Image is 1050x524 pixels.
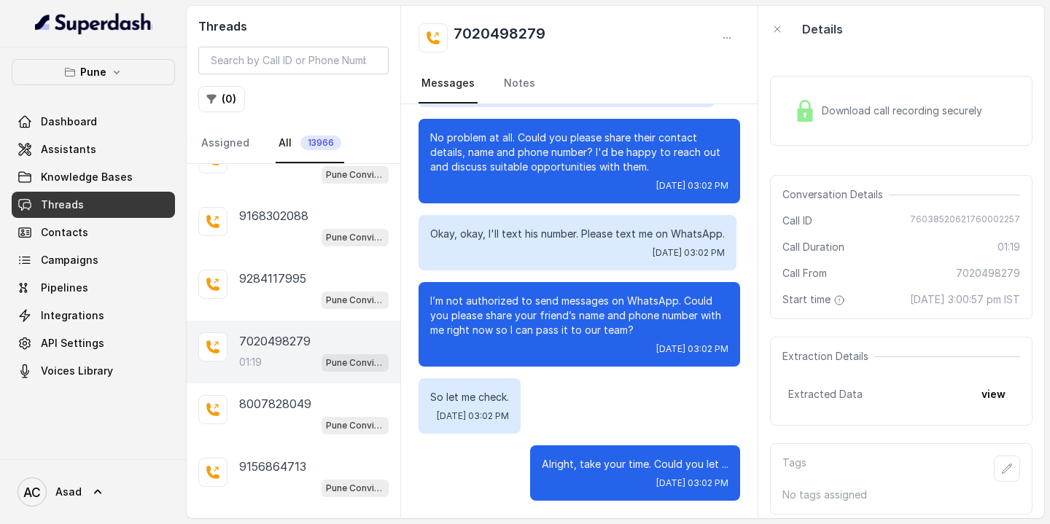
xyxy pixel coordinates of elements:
[956,266,1020,281] span: 7020498279
[12,247,175,273] a: Campaigns
[41,114,97,129] span: Dashboard
[782,187,889,202] span: Conversation Details
[454,23,545,52] h2: 7020498279
[430,227,725,241] p: Okay, okay, I'll text his number. Please text me on WhatsApp.
[326,293,384,308] p: Pune Conviction HR Outbound Assistant
[198,17,389,35] h2: Threads
[23,485,41,500] text: AC
[326,481,384,496] p: Pune Conviction HR Outbound Assistant
[239,332,311,350] p: 7020498279
[973,381,1014,407] button: view
[419,64,478,103] a: Messages
[276,124,344,163] a: All13966
[239,270,306,287] p: 9284117995
[41,308,104,323] span: Integrations
[822,103,988,118] span: Download call recording securely
[12,164,175,190] a: Knowledge Bases
[239,395,311,412] p: 8007828049
[802,20,843,38] p: Details
[239,207,308,224] p: 9168302088
[782,455,806,482] p: Tags
[656,180,728,192] span: [DATE] 03:02 PM
[12,472,175,512] a: Asad
[656,477,728,489] span: [DATE] 03:02 PM
[41,142,96,157] span: Assistants
[41,225,88,240] span: Contacts
[41,364,113,378] span: Voices Library
[326,418,384,433] p: Pune Conviction HR Outbound Assistant
[41,281,88,295] span: Pipelines
[326,356,384,370] p: Pune Conviction HR Outbound Assistant
[656,343,728,355] span: [DATE] 03:02 PM
[198,124,252,163] a: Assigned
[80,63,106,81] p: Pune
[430,294,728,337] p: I’m not authorized to send messages on WhatsApp. Could you please share your friend’s name and ph...
[12,109,175,135] a: Dashboard
[35,12,152,35] img: light.svg
[55,485,82,499] span: Asad
[41,198,84,212] span: Threads
[326,168,384,182] p: Pune Conviction HR Outbound Assistant
[910,292,1020,307] span: [DATE] 3:00:57 pm IST
[41,170,133,184] span: Knowledge Bases
[198,124,389,163] nav: Tabs
[794,100,816,122] img: Lock Icon
[782,266,827,281] span: Call From
[12,219,175,246] a: Contacts
[12,330,175,356] a: API Settings
[501,64,538,103] a: Notes
[430,390,509,404] p: So let me check.
[239,458,306,475] p: 9156864713
[430,130,728,174] p: No problem at all. Could you please share their contact details, name and phone number? I'd be ha...
[782,214,812,228] span: Call ID
[326,230,384,245] p: Pune Conviction HR Outbound Assistant
[782,488,1020,502] p: No tags assigned
[41,336,104,351] span: API Settings
[782,349,874,364] span: Extraction Details
[653,247,725,259] span: [DATE] 03:02 PM
[12,59,175,85] button: Pune
[419,64,740,103] nav: Tabs
[12,275,175,301] a: Pipelines
[788,387,863,402] span: Extracted Data
[12,358,175,384] a: Voices Library
[41,253,98,267] span: Campaigns
[997,240,1020,254] span: 01:19
[198,47,389,74] input: Search by Call ID or Phone Number
[437,410,509,422] span: [DATE] 03:02 PM
[910,214,1020,228] span: 76038520621760002257
[12,302,175,329] a: Integrations
[12,192,175,218] a: Threads
[12,136,175,163] a: Assistants
[300,136,341,150] span: 13966
[782,240,844,254] span: Call Duration
[782,292,848,307] span: Start time
[239,355,262,369] p: 01:19
[198,86,245,112] button: (0)
[542,457,728,472] p: Alright, take your time. Could you let ...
